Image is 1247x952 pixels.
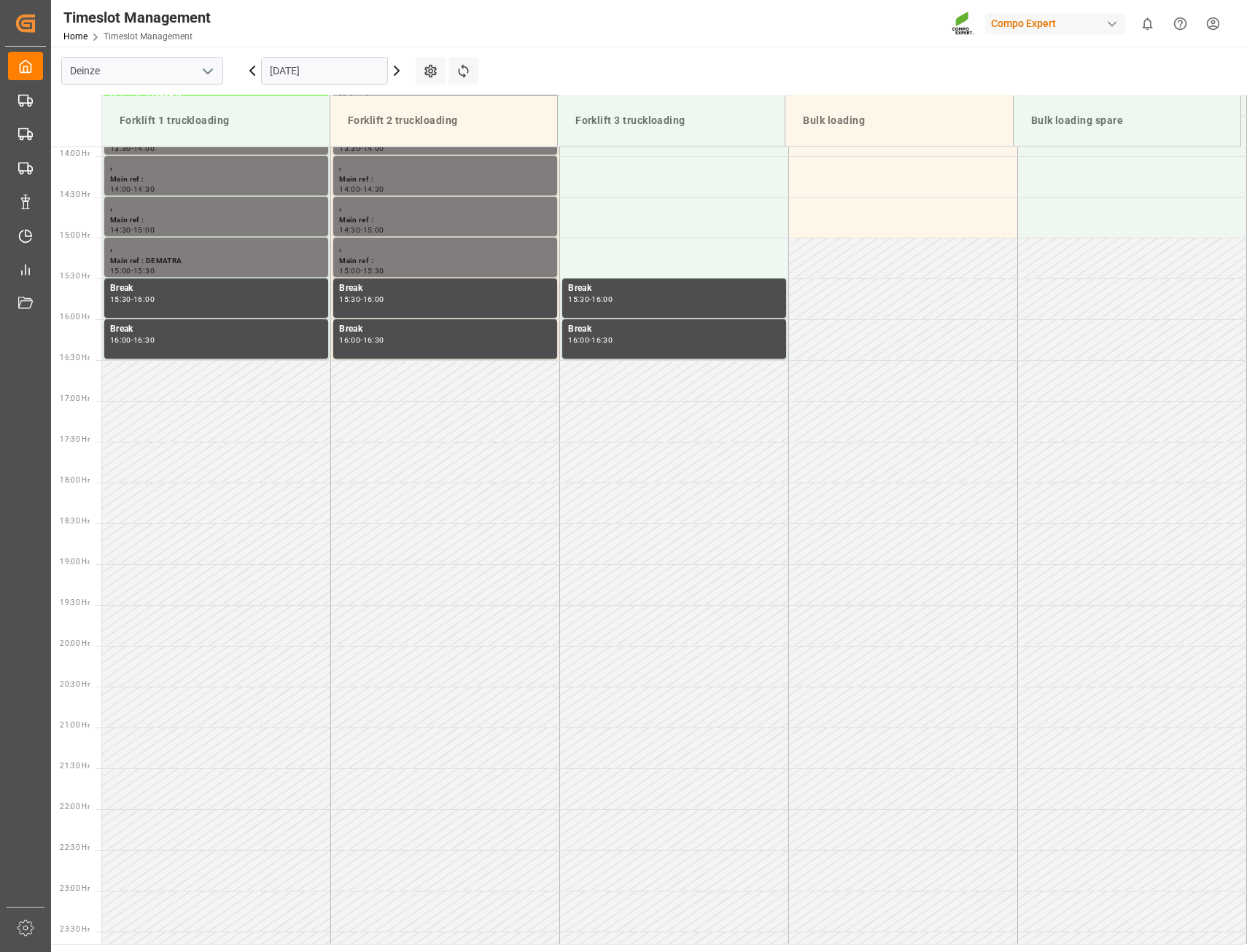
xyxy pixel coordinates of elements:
[60,843,90,851] span: 22:30 Hr
[110,322,322,337] div: Break
[363,145,384,152] div: 14:00
[110,268,131,274] div: 15:00
[363,268,384,274] div: 15:30
[110,173,322,186] div: Main ref :
[110,214,322,227] div: Main ref :
[1131,7,1164,40] button: show 0 new notifications
[61,57,223,85] input: Type to search/select
[60,149,90,157] span: 14:00 Hr
[110,200,322,214] div: ,
[342,107,545,134] div: Forklift 2 truckloading
[339,296,360,303] div: 15:30
[363,296,384,303] div: 16:00
[60,354,90,362] span: 16:30 Hr
[110,227,131,233] div: 14:30
[360,268,362,274] div: -
[339,337,360,343] div: 16:00
[60,231,90,239] span: 15:00 Hr
[60,476,90,484] span: 18:00 Hr
[60,803,90,811] span: 22:00 Hr
[339,322,551,337] div: Break
[363,227,384,233] div: 15:00
[133,145,155,152] div: 14:00
[131,145,133,152] div: -
[363,186,384,192] div: 14:30
[339,241,551,255] div: ,
[60,190,90,198] span: 14:30 Hr
[63,31,88,42] a: Home
[568,322,780,337] div: Break
[114,107,318,134] div: Forklift 1 truckloading
[339,186,360,192] div: 14:00
[261,57,388,85] input: DD.MM.YYYY
[589,337,591,343] div: -
[110,145,131,152] div: 13:30
[339,159,551,173] div: ,
[133,186,155,192] div: 14:30
[110,186,131,192] div: 14:00
[339,281,551,296] div: Break
[568,337,589,343] div: 16:00
[60,762,90,770] span: 21:30 Hr
[60,925,90,933] span: 23:30 Hr
[360,227,362,233] div: -
[339,227,360,233] div: 14:30
[363,337,384,343] div: 16:30
[360,296,362,303] div: -
[131,268,133,274] div: -
[131,337,133,343] div: -
[110,255,322,268] div: Main ref : DEMATRA
[339,268,360,274] div: 15:00
[131,186,133,192] div: -
[133,337,155,343] div: 16:30
[131,227,133,233] div: -
[60,558,90,566] span: 19:00 Hr
[1025,107,1229,134] div: Bulk loading spare
[985,13,1125,34] div: Compo Expert
[60,517,90,525] span: 18:30 Hr
[60,884,90,892] span: 23:00 Hr
[110,337,131,343] div: 16:00
[110,281,322,296] div: Break
[360,186,362,192] div: -
[63,7,211,28] div: Timeslot Management
[570,107,773,134] div: Forklift 3 truckloading
[591,337,613,343] div: 16:30
[985,9,1131,37] button: Compo Expert
[60,721,90,729] span: 21:00 Hr
[591,296,613,303] div: 16:00
[133,227,155,233] div: 15:00
[60,639,90,647] span: 20:00 Hr
[797,107,1001,134] div: Bulk loading
[110,241,322,255] div: ,
[360,337,362,343] div: -
[60,394,90,402] span: 17:00 Hr
[60,680,90,688] span: 20:30 Hr
[339,200,551,214] div: ,
[339,145,360,152] div: 13:30
[110,159,322,173] div: ,
[952,11,975,36] img: Screenshot%202023-09-29%20at%2010.02.21.png_1712312052.png
[131,296,133,303] div: -
[133,268,155,274] div: 15:30
[339,173,551,186] div: Main ref :
[133,296,155,303] div: 16:00
[196,60,218,82] button: open menu
[339,255,551,268] div: Main ref :
[360,145,362,152] div: -
[110,296,131,303] div: 15:30
[60,435,90,443] span: 17:30 Hr
[60,598,90,606] span: 19:30 Hr
[60,272,90,280] span: 15:30 Hr
[339,214,551,227] div: Main ref :
[568,281,780,296] div: Break
[568,296,589,303] div: 15:30
[589,296,591,303] div: -
[1164,7,1197,40] button: Help Center
[60,313,90,321] span: 16:00 Hr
